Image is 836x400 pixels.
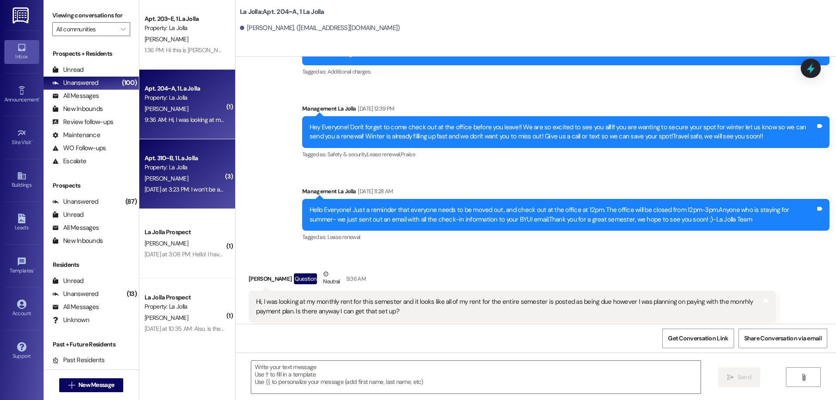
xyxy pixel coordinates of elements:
[302,104,829,116] div: Management La Jolla
[145,250,409,258] div: [DATE] at 3:08 PM: Hello! I have a question about the rent due [DATE]. Is $1223 for the whole fal...
[44,49,139,58] div: Prospects + Residents
[52,210,84,219] div: Unread
[727,374,734,381] i: 
[302,187,829,199] div: Management La Jolla
[327,151,367,158] span: Safety & security ,
[52,236,103,245] div: New Inbounds
[145,84,225,93] div: Apt. 204~A, 1 La Jolla
[52,104,103,114] div: New Inbounds
[52,9,130,22] label: Viewing conversations for
[145,116,757,124] div: 9:36 AM: Hi, I was looking at my monthly rent for this semester and it looks like all of my rent ...
[327,233,361,241] span: Lease renewal
[302,231,829,243] div: Tagged as:
[52,91,99,101] div: All Messages
[145,163,225,172] div: Property: La Jolla
[44,340,139,349] div: Past + Future Residents
[145,302,225,311] div: Property: La Jolla
[52,356,105,365] div: Past Residents
[52,131,100,140] div: Maintenance
[240,24,400,33] div: [PERSON_NAME]. ([EMAIL_ADDRESS][DOMAIN_NAME])
[13,7,30,24] img: ResiDesk Logo
[145,46,522,54] div: 1:36 PM: Hi this is [PERSON_NAME]. I'm waiting to pay rent [DATE] as I want to pay for the whole ...
[52,118,113,127] div: Review follow-ups
[145,35,188,43] span: [PERSON_NAME]
[125,287,139,301] div: (13)
[4,254,39,278] a: Templates •
[145,93,225,102] div: Property: La Jolla
[294,273,317,284] div: Question
[120,76,139,90] div: (100)
[356,187,393,196] div: [DATE] 11:28 AM
[78,380,114,390] span: New Message
[52,289,98,299] div: Unanswered
[4,126,39,149] a: Site Visit •
[800,374,807,381] i: 
[145,24,225,33] div: Property: La Jolla
[4,211,39,235] a: Leads
[52,78,98,87] div: Unanswered
[44,181,139,190] div: Prospects
[59,378,124,392] button: New Message
[145,175,188,182] span: [PERSON_NAME]
[31,138,33,144] span: •
[145,154,225,163] div: Apt. 310~B, 1 La Jolla
[44,260,139,269] div: Residents
[321,269,341,288] div: Neutral
[52,223,99,232] div: All Messages
[256,297,762,316] div: Hi, I was looking at my monthly rent for this semester and it looks like all of my rent for the e...
[4,297,39,320] a: Account
[356,104,394,113] div: [DATE] 12:39 PM
[145,239,188,247] span: [PERSON_NAME]
[401,151,415,158] span: Praise
[52,276,84,286] div: Unread
[39,95,40,101] span: •
[56,22,116,36] input: All communities
[4,40,39,64] a: Inbox
[249,323,776,335] div: Tagged as:
[52,316,89,325] div: Unknown
[145,105,188,113] span: [PERSON_NAME]
[68,382,75,389] i: 
[52,157,86,166] div: Escalate
[145,314,188,322] span: [PERSON_NAME]
[52,303,99,312] div: All Messages
[310,123,816,141] div: Hey Everyone! Don't forget to come check out at the office before you leave!! We are so excited t...
[668,334,728,343] span: Get Conversation Link
[718,367,760,387] button: Send
[123,195,139,208] div: (87)
[302,148,829,161] div: Tagged as:
[738,329,827,348] button: Share Conversation via email
[145,185,540,193] div: [DATE] at 3:23 PM: I won’t be able to pay [DATE] I guess because your office is closed and I can’...
[4,339,39,363] a: Support
[249,269,776,291] div: [PERSON_NAME]
[744,334,822,343] span: Share Conversation via email
[4,168,39,192] a: Buildings
[344,274,366,283] div: 9:36 AM
[310,205,816,224] div: Hello Everyone! Just a reminder that everyone needs to be moved out, and check out at the office ...
[121,26,125,33] i: 
[367,151,401,158] span: Lease renewal ,
[662,329,734,348] button: Get Conversation Link
[145,293,225,302] div: La Jolla Prospect
[34,266,35,272] span: •
[738,373,751,382] span: Send
[52,197,98,206] div: Unanswered
[327,68,371,75] span: Additional charges
[302,65,829,78] div: Tagged as:
[52,144,106,153] div: WO Follow-ups
[145,325,415,333] div: [DATE] at 10:35 AM: Also, is the car permit fee due [DATE] as well? I'm not sure if it was part o...
[145,228,225,237] div: La Jolla Prospect
[52,65,84,74] div: Unread
[240,7,324,17] b: La Jolla: Apt. 204~A, 1 La Jolla
[145,14,225,24] div: Apt. 203~E, 1 La Jolla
